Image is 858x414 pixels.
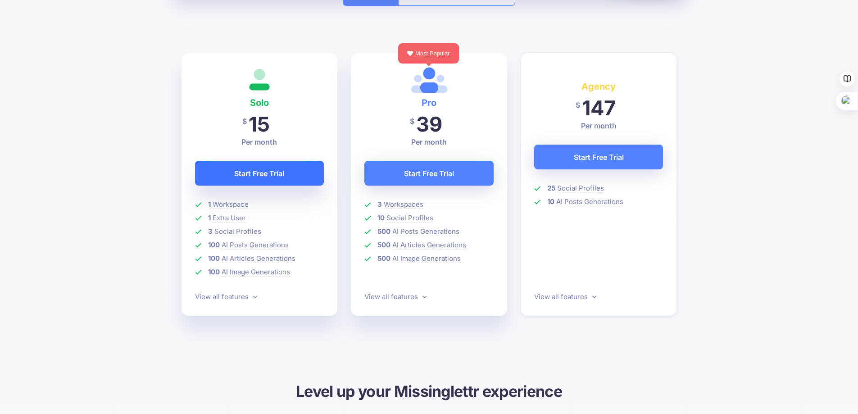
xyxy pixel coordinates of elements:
h4: Pro [364,96,494,110]
b: 10 [547,197,554,206]
a: Start Free Trial [534,145,663,169]
b: 1 [208,214,211,222]
a: View all features [195,292,257,301]
span: 39 [416,112,442,136]
b: 500 [377,254,390,263]
span: AI Image Generations [392,254,461,263]
span: AI Articles Generations [222,254,295,263]
span: Workspaces [384,200,423,209]
b: 100 [208,254,220,263]
a: View all features [364,292,427,301]
b: 1 [208,200,211,209]
span: AI Posts Generations [556,197,623,206]
span: AI Image Generations [222,268,290,277]
div: Most Popular [398,43,459,64]
p: Per month [364,136,494,147]
b: 100 [208,241,220,249]
b: 3 [208,227,213,236]
span: $ [242,111,247,132]
a: View all features [534,292,596,301]
p: Per month [195,136,324,147]
b: 500 [377,241,390,249]
span: Extra User [213,214,246,223]
span: Workspace [213,200,249,209]
span: $ [576,95,580,115]
span: AI Posts Generations [392,227,459,236]
span: Social Profiles [386,214,433,223]
h4: Agency [534,79,663,94]
span: 147 [582,96,616,120]
b: 100 [208,268,220,276]
span: Social Profiles [214,227,261,236]
b: 3 [377,200,382,209]
p: Per month [534,120,663,131]
h3: Level up your Missinglettr experience [182,381,677,401]
b: 10 [377,214,385,222]
a: Start Free Trial [364,161,494,186]
h4: Solo [195,96,324,110]
span: 15 [249,112,270,136]
a: Start Free Trial [195,161,324,186]
span: AI Articles Generations [392,241,466,250]
span: Social Profiles [557,184,604,193]
span: AI Posts Generations [222,241,289,250]
b: 25 [547,184,555,192]
span: $ [410,111,414,132]
b: 500 [377,227,390,236]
